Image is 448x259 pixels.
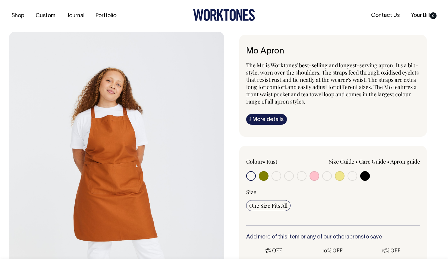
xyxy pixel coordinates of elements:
input: One Size Fits All [246,200,291,211]
a: Portfolio [93,11,119,21]
span: i [249,116,251,122]
span: 0 [430,12,437,19]
a: iMore details [246,114,287,125]
a: Apron guide [390,158,420,165]
span: The Mo is Worktones' best-selling and longest-serving apron. It's a bib-style, worn over the shou... [246,62,419,105]
input: 15% OFF [363,245,418,256]
a: Size Guide [329,158,354,165]
a: Journal [64,11,87,21]
a: Care Guide [359,158,386,165]
h6: Add more of this item or any of our other to save [246,234,420,240]
a: Shop [9,11,27,21]
span: • [263,158,265,165]
span: • [387,158,389,165]
label: Rust [266,158,277,165]
a: Your Bill0 [408,11,439,21]
input: 10% OFF [305,245,360,256]
input: 5% OFF [246,245,301,256]
span: One Size Fits All [249,202,288,209]
a: Contact Us [369,11,402,21]
a: Custom [33,11,58,21]
h6: Mo Apron [246,47,420,56]
a: aprons [346,235,364,240]
span: 10% OFF [308,247,357,254]
div: Colour [246,158,316,165]
span: 15% OFF [366,247,415,254]
div: Size [246,188,420,196]
span: 5% OFF [249,247,298,254]
span: • [355,158,358,165]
